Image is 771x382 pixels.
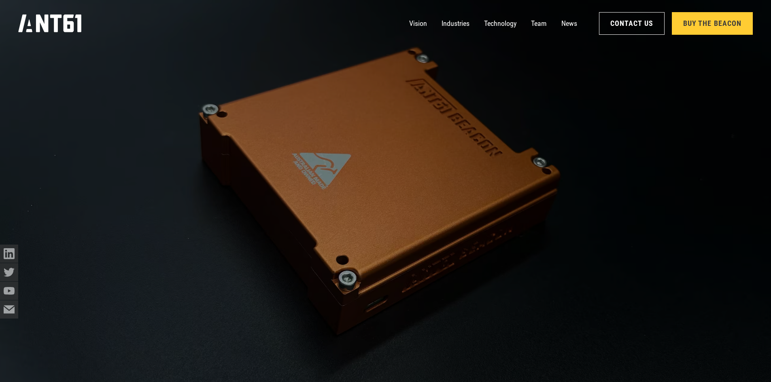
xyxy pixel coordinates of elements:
[531,15,547,33] a: Team
[18,11,83,36] a: home
[561,15,577,33] a: News
[599,12,665,35] a: Contact Us
[442,15,469,33] a: Industries
[672,12,753,35] a: Buy the Beacon
[484,15,516,33] a: Technology
[409,15,427,33] a: Vision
